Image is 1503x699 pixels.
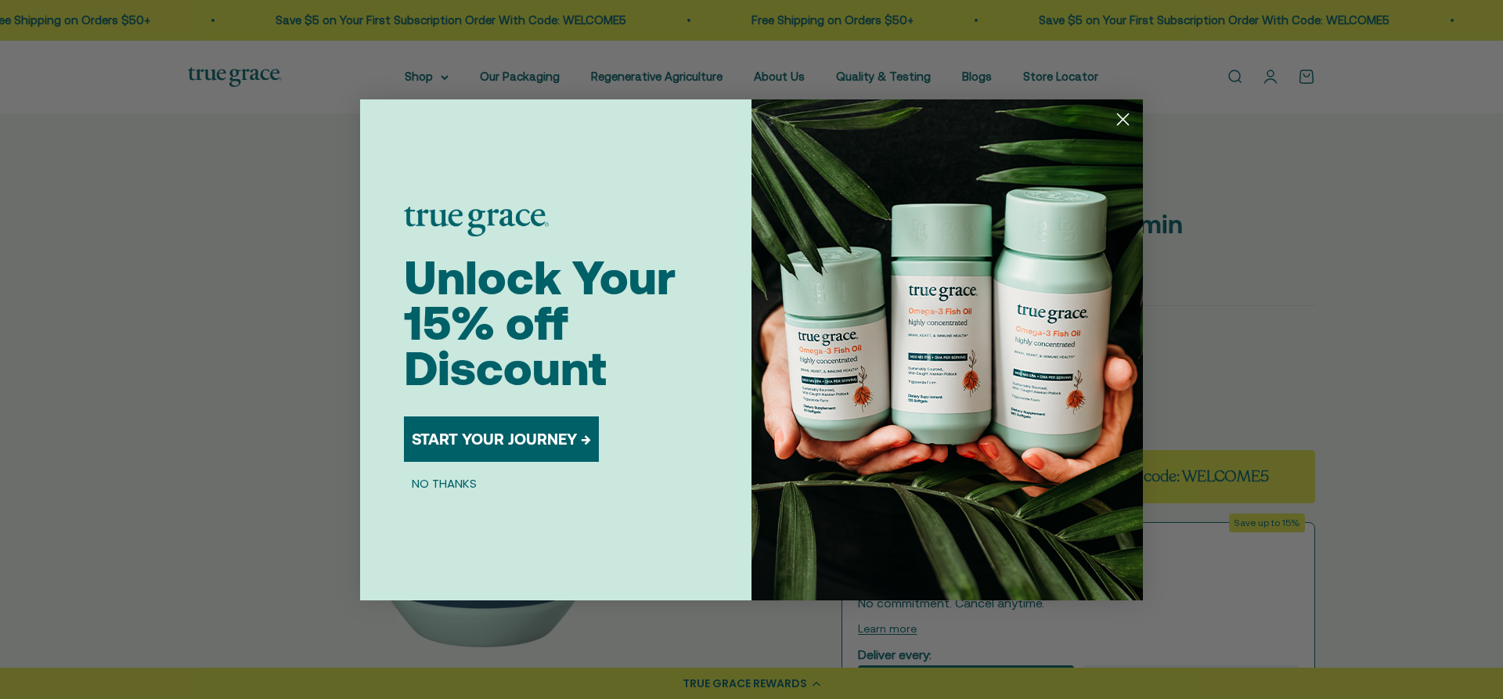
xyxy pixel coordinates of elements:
[404,207,549,236] img: logo placeholder
[404,474,485,493] button: NO THANKS
[1109,106,1137,133] button: Close dialog
[404,250,676,395] span: Unlock Your 15% off Discount
[404,416,599,462] button: START YOUR JOURNEY →
[751,99,1143,600] img: 098727d5-50f8-4f9b-9554-844bb8da1403.jpeg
